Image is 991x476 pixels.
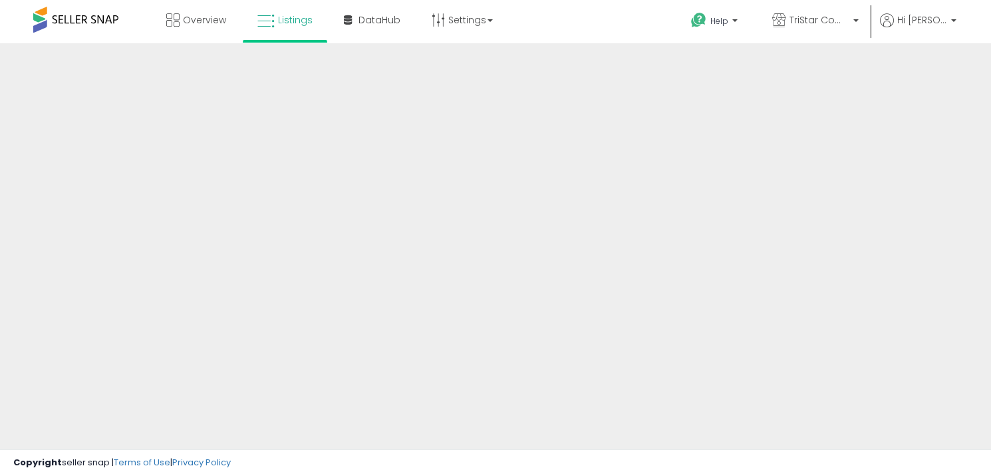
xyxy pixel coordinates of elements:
span: Hi [PERSON_NAME] [897,13,947,27]
div: seller snap | | [13,457,231,469]
span: DataHub [358,13,400,27]
span: Overview [183,13,226,27]
a: Help [680,2,751,43]
span: TriStar Commerce LLC [789,13,849,27]
span: Help [710,15,728,27]
a: Privacy Policy [172,456,231,469]
a: Terms of Use [114,456,170,469]
i: Get Help [690,12,707,29]
a: Hi [PERSON_NAME] [880,13,956,43]
span: Listings [278,13,313,27]
strong: Copyright [13,456,62,469]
